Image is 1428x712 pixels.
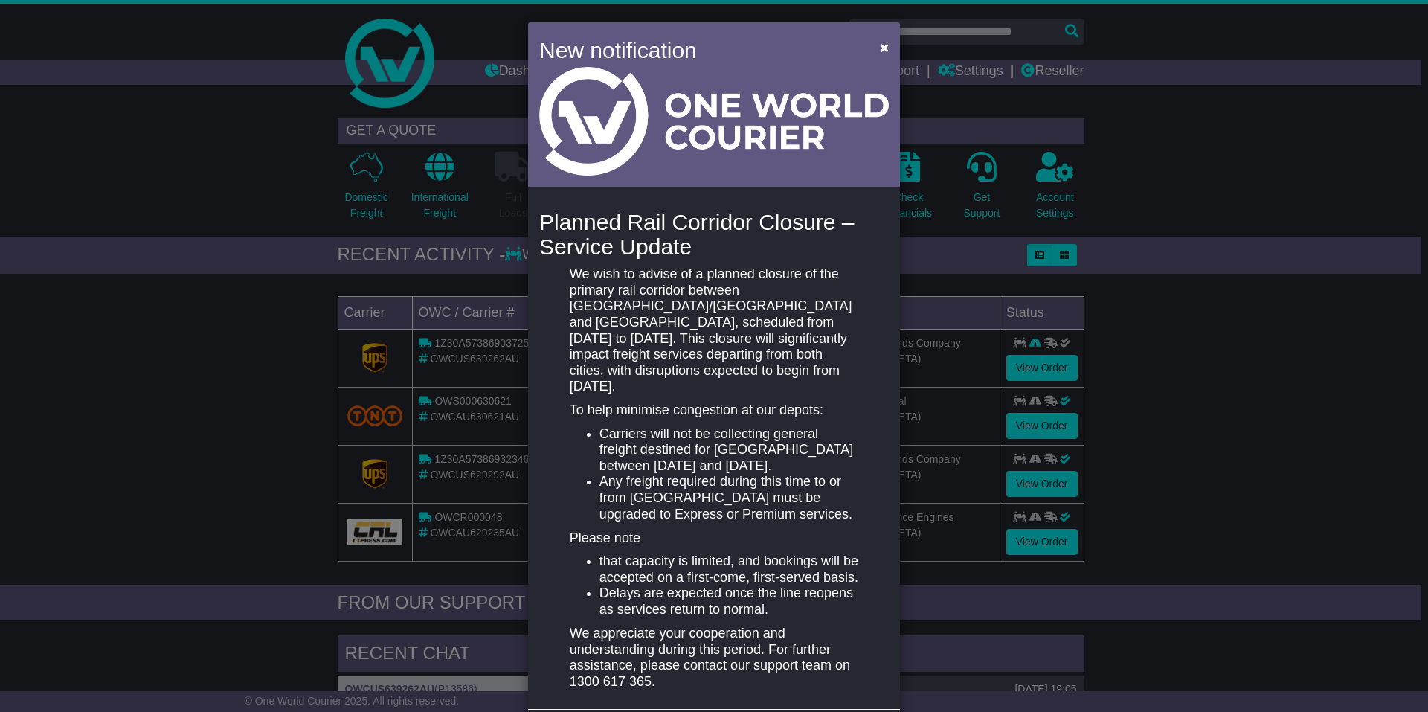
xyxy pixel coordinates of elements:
li: Carriers will not be collecting general freight destined for [GEOGRAPHIC_DATA] between [DATE] and... [599,426,858,475]
button: Close [872,32,896,62]
h4: Planned Rail Corridor Closure – Service Update [539,210,889,259]
p: To help minimise congestion at our depots: [570,402,858,419]
li: Any freight required during this time to or from [GEOGRAPHIC_DATA] must be upgraded to Express or... [599,474,858,522]
p: We wish to advise of a planned closure of the primary rail corridor between [GEOGRAPHIC_DATA]/[GE... [570,266,858,395]
img: Light [539,67,889,176]
li: Delays are expected once the line reopens as services return to normal. [599,586,858,618]
p: Please note [570,530,858,547]
span: × [880,39,889,56]
li: that capacity is limited, and bookings will be accepted on a first-come, first-served basis. [599,554,858,586]
p: We appreciate your cooperation and understanding during this period. For further assistance, plea... [570,626,858,690]
h4: New notification [539,33,858,67]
